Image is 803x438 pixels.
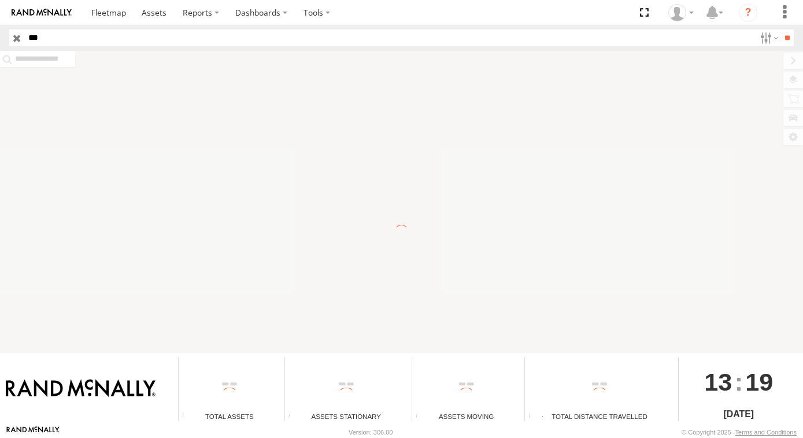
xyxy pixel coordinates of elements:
div: Version: 306.00 [349,429,393,436]
div: Total distance travelled by all assets within specified date range and applied filters [525,413,542,421]
span: 13 [704,357,732,407]
span: 19 [745,357,773,407]
div: Jaydon Walker [664,4,698,21]
div: © Copyright 2025 - [682,429,797,436]
div: Total number of assets current in transit. [412,413,430,421]
label: Search Filter Options [756,29,780,46]
div: Total Distance Travelled [525,411,674,421]
i: ? [739,3,757,22]
div: Total number of assets current stationary. [285,413,302,421]
a: Terms and Conditions [735,429,797,436]
div: Assets Moving [412,411,520,421]
div: [DATE] [679,407,799,421]
div: Assets Stationary [285,411,408,421]
img: Rand McNally [6,379,156,399]
a: Visit our Website [6,426,60,438]
div: Total Assets [179,411,280,421]
img: rand-logo.svg [12,9,72,17]
div: : [679,357,799,407]
div: Total number of Enabled Assets [179,413,196,421]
